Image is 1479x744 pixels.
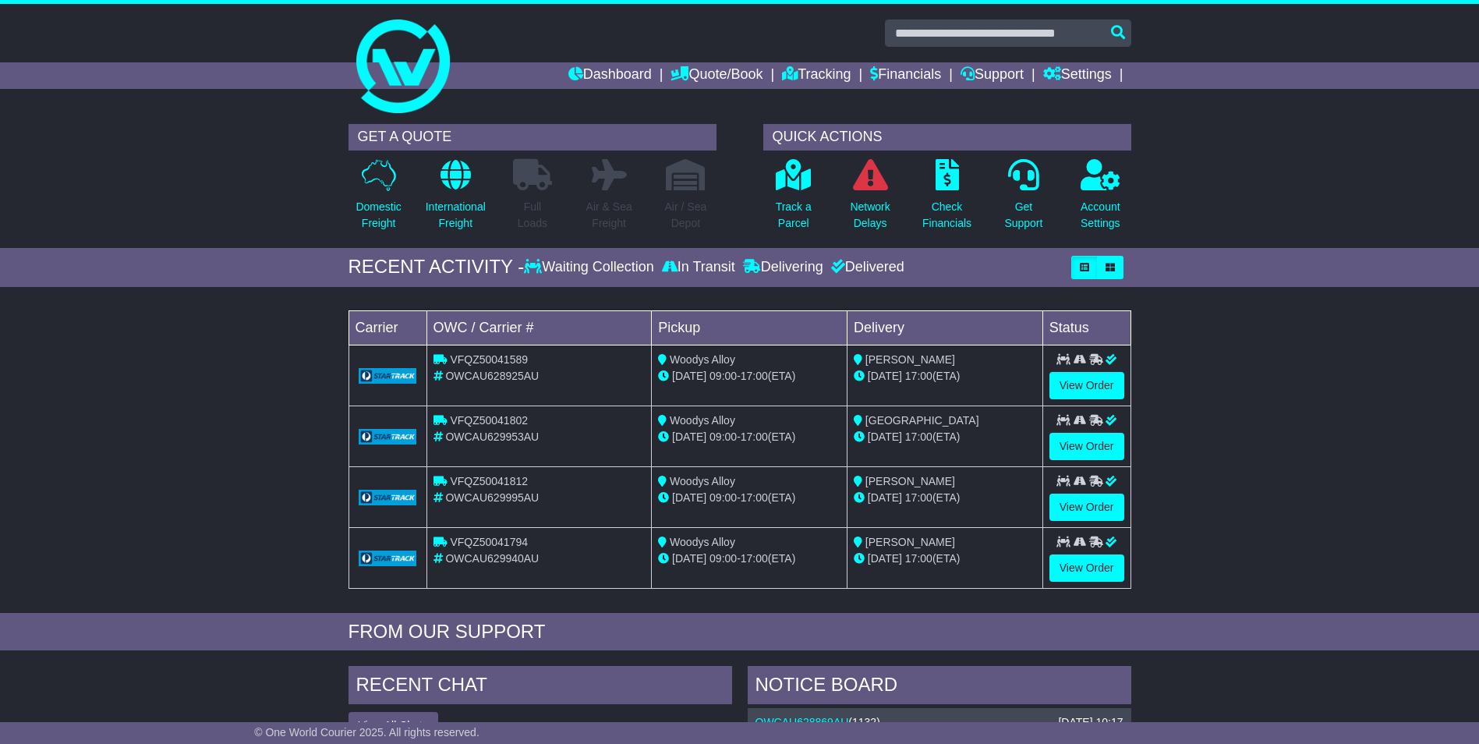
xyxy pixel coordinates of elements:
[905,370,932,382] span: 17:00
[854,551,1036,567] div: (ETA)
[349,124,717,151] div: GET A QUOTE
[568,62,652,89] a: Dashboard
[671,62,762,89] a: Quote/Book
[658,429,840,445] div: - (ETA)
[450,475,528,487] span: VFQZ50041812
[868,491,902,504] span: [DATE]
[658,551,840,567] div: - (ETA)
[445,552,539,565] span: OWCAU629940AU
[450,536,528,548] span: VFQZ50041794
[709,370,737,382] span: 09:00
[652,310,847,345] td: Pickup
[748,666,1131,708] div: NOTICE BOARD
[782,62,851,89] a: Tracking
[850,199,890,232] p: Network Delays
[1081,199,1120,232] p: Account Settings
[356,199,401,232] p: Domestic Freight
[349,712,438,739] button: View All Chats
[359,551,417,566] img: GetCarrierServiceLogo
[709,491,737,504] span: 09:00
[709,430,737,443] span: 09:00
[450,353,528,366] span: VFQZ50041589
[349,666,732,708] div: RECENT CHAT
[776,199,812,232] p: Track a Parcel
[1049,372,1124,399] a: View Order
[827,259,904,276] div: Delivered
[445,370,539,382] span: OWCAU628925AU
[741,430,768,443] span: 17:00
[854,368,1036,384] div: (ETA)
[670,475,735,487] span: Woodys Alloy
[658,490,840,506] div: - (ETA)
[847,310,1042,345] td: Delivery
[349,256,525,278] div: RECENT ACTIVITY -
[868,430,902,443] span: [DATE]
[359,368,417,384] img: GetCarrierServiceLogo
[852,716,876,728] span: 1132
[445,430,539,443] span: OWCAU629953AU
[349,310,426,345] td: Carrier
[905,491,932,504] span: 17:00
[741,491,768,504] span: 17:00
[349,621,1131,643] div: FROM OUR SUPPORT
[755,716,849,728] a: OWCAU628869AU
[359,490,417,505] img: GetCarrierServiceLogo
[658,368,840,384] div: - (ETA)
[426,199,486,232] p: International Freight
[961,62,1024,89] a: Support
[1049,554,1124,582] a: View Order
[672,491,706,504] span: [DATE]
[905,430,932,443] span: 17:00
[1049,433,1124,460] a: View Order
[870,62,941,89] a: Financials
[254,726,479,739] span: © One World Courier 2025. All rights reserved.
[355,158,402,240] a: DomesticFreight
[741,552,768,565] span: 17:00
[865,475,955,487] span: [PERSON_NAME]
[670,536,735,548] span: Woodys Alloy
[849,158,890,240] a: NetworkDelays
[1043,62,1112,89] a: Settings
[854,429,1036,445] div: (ETA)
[672,430,706,443] span: [DATE]
[1042,310,1130,345] td: Status
[1003,158,1043,240] a: GetSupport
[922,158,972,240] a: CheckFinancials
[868,552,902,565] span: [DATE]
[755,716,1123,729] div: ( )
[450,414,528,427] span: VFQZ50041802
[741,370,768,382] span: 17:00
[865,353,955,366] span: [PERSON_NAME]
[665,199,707,232] p: Air / Sea Depot
[868,370,902,382] span: [DATE]
[775,158,812,240] a: Track aParcel
[709,552,737,565] span: 09:00
[1004,199,1042,232] p: Get Support
[865,414,979,427] span: [GEOGRAPHIC_DATA]
[922,199,971,232] p: Check Financials
[672,552,706,565] span: [DATE]
[1080,158,1121,240] a: AccountSettings
[854,490,1036,506] div: (ETA)
[670,353,735,366] span: Woodys Alloy
[445,491,539,504] span: OWCAU629995AU
[513,199,552,232] p: Full Loads
[865,536,955,548] span: [PERSON_NAME]
[586,199,632,232] p: Air & Sea Freight
[426,310,652,345] td: OWC / Carrier #
[1049,494,1124,521] a: View Order
[670,414,735,427] span: Woodys Alloy
[763,124,1131,151] div: QUICK ACTIONS
[739,259,827,276] div: Delivering
[524,259,657,276] div: Waiting Collection
[905,552,932,565] span: 17:00
[658,259,739,276] div: In Transit
[359,429,417,445] img: GetCarrierServiceLogo
[1058,716,1123,729] div: [DATE] 10:17
[425,158,487,240] a: InternationalFreight
[672,370,706,382] span: [DATE]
